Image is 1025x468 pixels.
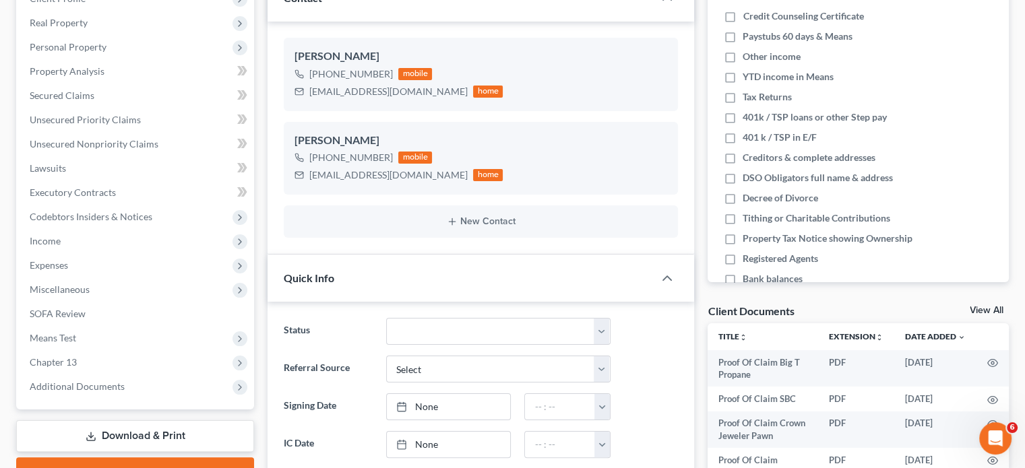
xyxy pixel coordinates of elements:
span: Tithing or Charitable Contributions [743,211,890,225]
span: Unsecured Priority Claims [30,114,141,125]
span: Executory Contracts [30,187,116,198]
input: -- : -- [525,432,595,457]
span: Unsecured Nonpriority Claims [30,138,158,149]
a: SOFA Review [19,302,254,326]
label: Referral Source [277,356,379,382]
input: -- : -- [525,394,595,420]
td: [DATE] [894,350,976,387]
td: Proof Of Claim Big T Propane [708,350,818,387]
span: Bank balances [743,272,803,286]
a: Unsecured Nonpriority Claims [19,132,254,156]
span: Expenses [30,259,68,271]
div: [EMAIL_ADDRESS][DOMAIN_NAME] [309,85,468,98]
div: [EMAIL_ADDRESS][DOMAIN_NAME] [309,168,468,182]
span: Decree of Divorce [743,191,818,205]
span: Tax Returns [743,90,792,104]
span: [PHONE_NUMBER] [309,152,393,163]
iframe: Intercom live chat [979,422,1012,455]
span: Creditors & complete addresses [743,151,875,164]
td: PDF [818,387,894,411]
a: Secured Claims [19,83,254,108]
div: home [473,169,503,181]
button: New Contact [294,216,667,227]
span: YTD income in Means [743,70,834,83]
a: Extensionunfold_more [829,331,883,341]
span: 401 k / TSP in E/F [743,131,817,144]
a: Property Analysis [19,59,254,83]
a: Titleunfold_more [718,331,747,341]
span: Codebtors Insiders & Notices [30,211,152,222]
td: [DATE] [894,411,976,448]
span: Miscellaneous [30,283,90,295]
div: mobile [398,152,432,164]
span: Property Tax Notice showing Ownership [743,232,912,245]
label: Signing Date [277,393,379,420]
div: home [473,86,503,98]
span: Paystubs 60 days & Means [743,30,852,43]
span: Chapter 13 [30,356,77,368]
a: View All [970,306,1003,315]
a: Unsecured Priority Claims [19,108,254,132]
span: Real Property [30,17,88,28]
span: 401k / TSP loans or other Step pay [743,110,887,124]
a: Download & Print [16,420,254,452]
span: Credit Counseling Certificate [743,9,863,23]
span: Lawsuits [30,162,66,174]
span: Registered Agents [743,252,818,265]
a: Date Added expand_more [905,331,966,341]
i: unfold_more [739,333,747,341]
div: [PERSON_NAME] [294,133,667,149]
div: Client Documents [708,304,794,318]
span: Other income [743,50,801,63]
td: Proof Of Claim SBC [708,387,818,411]
span: Secured Claims [30,90,94,101]
span: Additional Documents [30,380,125,392]
td: [DATE] [894,387,976,411]
i: unfold_more [875,333,883,341]
span: Income [30,235,61,246]
label: Status [277,318,379,345]
td: Proof Of Claim Crown Jeweler Pawn [708,411,818,448]
span: Property Analysis [30,65,104,77]
label: IC Date [277,431,379,458]
div: mobile [398,68,432,80]
span: 6 [1007,422,1018,433]
i: expand_more [958,333,966,341]
td: PDF [818,411,894,448]
a: None [387,432,511,457]
span: Quick Info [284,271,334,284]
span: Personal Property [30,41,106,53]
div: [PERSON_NAME] [294,48,667,65]
a: Lawsuits [19,156,254,180]
td: PDF [818,350,894,387]
span: DSO Obligators full name & address [743,171,893,185]
span: SOFA Review [30,308,86,319]
span: [PHONE_NUMBER] [309,68,393,79]
span: Means Test [30,332,76,343]
a: None [387,394,511,420]
a: Executory Contracts [19,180,254,205]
